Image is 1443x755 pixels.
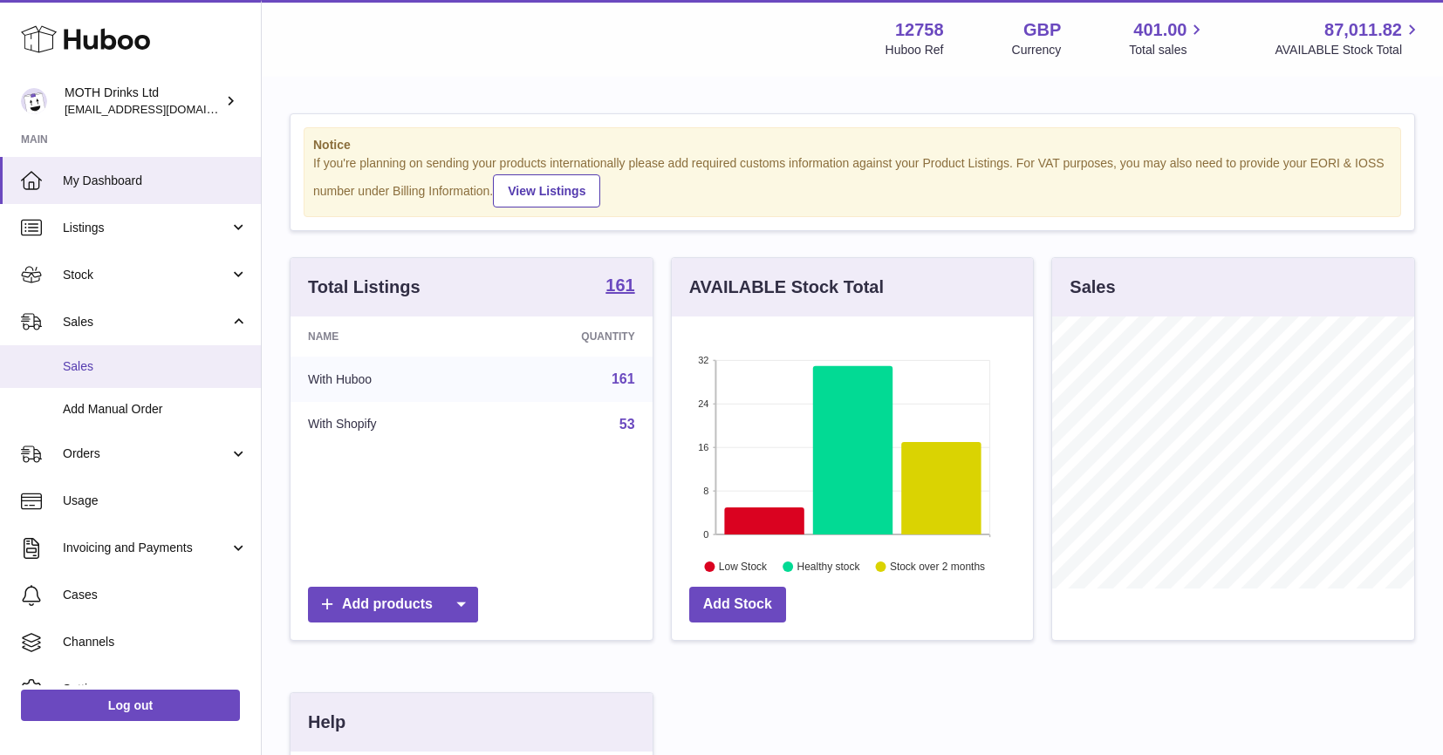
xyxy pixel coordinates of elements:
div: If you're planning on sending your products internationally please add required customs informati... [313,155,1392,207]
strong: 12758 [895,18,944,42]
strong: Notice [313,137,1392,153]
span: Total sales [1129,42,1207,58]
span: Cases [63,587,248,603]
text: Healthy stock [797,561,860,573]
span: Sales [63,314,229,330]
strong: GBP [1023,18,1061,42]
span: [EMAIL_ADDRESS][DOMAIN_NAME] [65,102,256,116]
span: Usage [63,493,248,509]
strong: 161 [605,276,634,294]
th: Quantity [486,316,653,357]
span: 401.00 [1133,18,1187,42]
h3: Sales [1070,275,1115,299]
h3: AVAILABLE Stock Total [689,275,884,299]
div: Huboo Ref [886,42,944,58]
span: Invoicing and Payments [63,540,229,556]
a: 401.00 Total sales [1129,18,1207,58]
text: 24 [698,398,708,409]
span: Orders [63,446,229,462]
a: Add products [308,587,478,622]
span: Settings [63,681,248,697]
text: 8 [703,486,708,496]
text: 16 [698,442,708,452]
text: Low Stock [719,561,768,573]
a: View Listings [493,174,600,207]
a: Log out [21,690,240,721]
a: 161 [605,276,634,297]
div: MOTH Drinks Ltd [65,85,222,118]
a: 53 [619,417,635,432]
h3: Help [308,711,345,734]
a: Add Stock [689,587,786,622]
span: Add Manual Order [63,401,248,418]
text: 0 [703,529,708,540]
span: AVAILABLE Stock Total [1275,42,1422,58]
td: With Huboo [291,357,486,402]
img: orders@mothdrinks.com [21,88,47,114]
a: 161 [612,371,635,386]
a: 87,011.82 AVAILABLE Stock Total [1275,18,1422,58]
span: Stock [63,267,229,283]
th: Name [291,316,486,357]
td: With Shopify [291,402,486,447]
span: Channels [63,634,248,650]
span: Sales [63,358,248,375]
span: 87,011.82 [1324,18,1402,42]
h3: Total Listings [308,275,421,299]
text: Stock over 2 months [890,561,985,573]
text: 32 [698,355,708,365]
span: My Dashboard [63,173,248,189]
div: Currency [1012,42,1062,58]
span: Listings [63,220,229,236]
